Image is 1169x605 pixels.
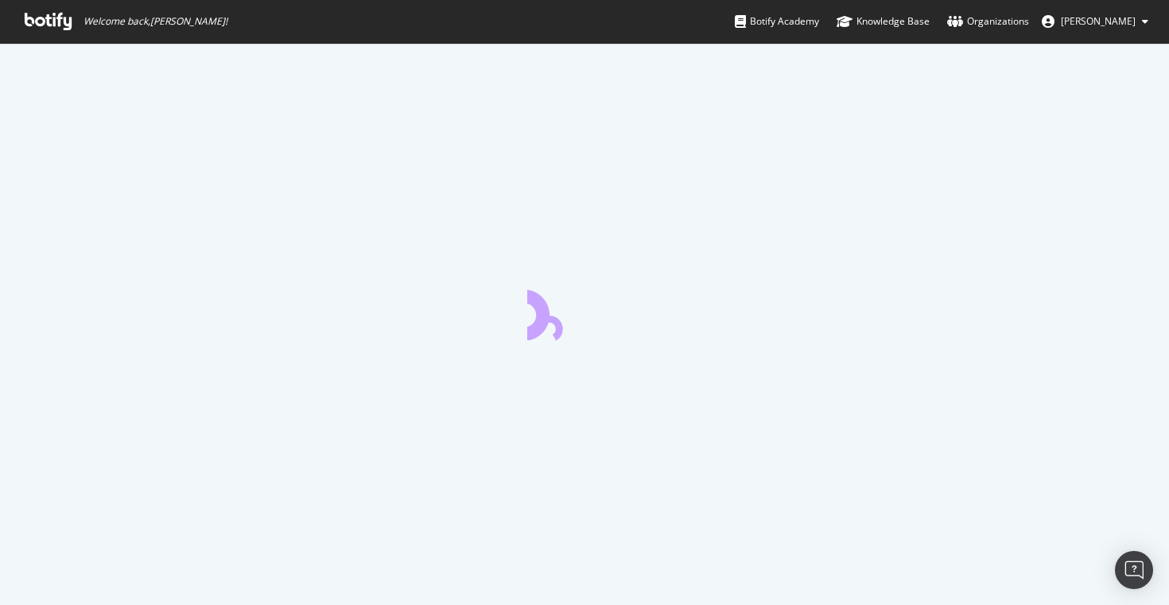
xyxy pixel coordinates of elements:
div: Knowledge Base [837,14,930,29]
div: Open Intercom Messenger [1115,551,1153,589]
div: Organizations [947,14,1029,29]
span: Welcome back, [PERSON_NAME] ! [83,15,227,28]
div: Botify Academy [735,14,819,29]
div: animation [527,283,642,340]
span: Anaëlle Dadar [1061,14,1136,28]
button: [PERSON_NAME] [1029,9,1161,34]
